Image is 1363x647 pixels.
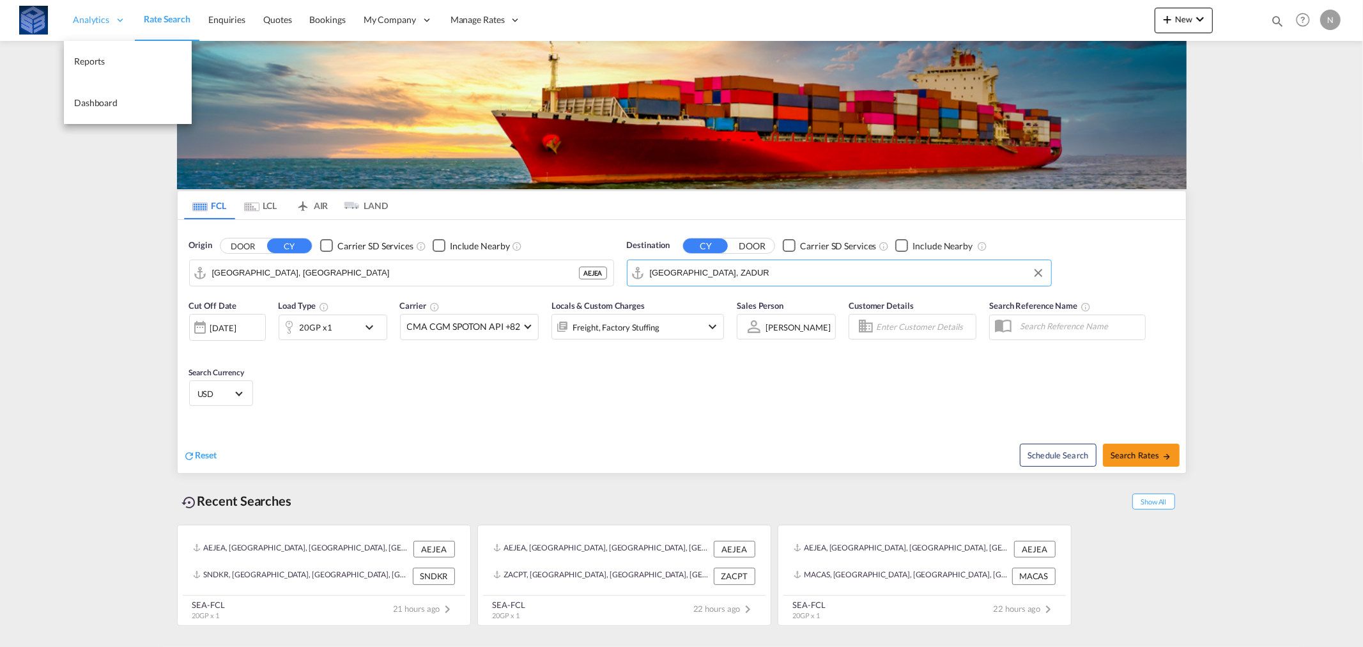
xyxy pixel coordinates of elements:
[407,320,521,333] span: CMA CGM SPOTON API +82
[450,13,505,26] span: Manage Rates
[192,599,225,611] div: SEA-FCL
[1013,316,1145,336] input: Search Reference Name
[184,191,389,219] md-pagination-wrapper: Use the left and right arrow keys to navigate between tabs
[1012,568,1056,584] div: MACAS
[1192,12,1208,27] md-icon: icon-chevron-down
[705,319,720,334] md-icon: icon-chevron-down
[628,260,1051,286] md-input-container: Durban, ZADUR
[362,320,383,335] md-icon: icon-chevron-down
[876,317,972,336] input: Enter Customer Details
[197,388,233,400] span: USD
[192,611,219,620] span: 20GP x 1
[794,568,1009,584] div: MACAS, Casablanca, Morocco, Northern Africa, Africa
[895,239,973,253] md-checkbox: Checkbox No Ink
[714,541,755,557] div: AEJEA
[19,6,48,35] img: fff785d0086311efa2d3e168b14c2f64.png
[1162,452,1171,461] md-icon: icon-arrow-right
[477,525,771,626] recent-search-card: AEJEA, [GEOGRAPHIC_DATA], [GEOGRAPHIC_DATA], [GEOGRAPHIC_DATA], [GEOGRAPHIC_DATA] AEJEAZACPT, [GE...
[319,302,329,312] md-icon: icon-information-outline
[190,260,613,286] md-input-container: Jebel Ali, AEJEA
[1320,10,1341,30] div: N
[493,599,525,611] div: SEA-FCL
[1160,12,1175,27] md-icon: icon-plus 400-fg
[693,604,756,614] span: 22 hours ago
[196,384,246,403] md-select: Select Currency: $ USDUnited States Dollar
[337,191,389,219] md-tab-item: LAND
[208,14,245,25] span: Enquiries
[64,82,192,124] a: Dashboard
[1292,9,1314,31] span: Help
[551,314,724,339] div: Freight Factory Stuffingicon-chevron-down
[220,238,265,253] button: DOOR
[235,191,286,219] md-tab-item: LCL
[1020,444,1097,467] button: Note: By default Schedule search will only considerorigin ports, destination ports and cut off da...
[493,541,711,557] div: AEJEA, Jebel Ali, United Arab Emirates, Middle East, Middle East
[573,318,659,336] div: Freight Factory Stuffing
[512,241,523,251] md-icon: Unchecked: Ignores neighbouring ports when fetching rates.Checked : Includes neighbouring ports w...
[764,318,832,336] md-select: Sales Person: Natalia Khakhanashvili
[286,191,337,219] md-tab-item: AIR
[279,315,387,340] div: 20GP x1icon-chevron-down
[364,13,416,26] span: My Company
[794,541,1011,557] div: AEJEA, Jebel Ali, United Arab Emirates, Middle East, Middle East
[263,14,291,25] span: Quotes
[551,300,645,311] span: Locals & Custom Charges
[994,604,1056,614] span: 22 hours ago
[393,604,456,614] span: 21 hours ago
[1160,14,1208,24] span: New
[737,300,783,311] span: Sales Person
[450,240,510,253] div: Include Nearby
[184,449,217,463] div: icon-refreshReset
[1103,444,1180,467] button: Search Ratesicon-arrow-right
[212,263,579,283] input: Search by Port
[433,239,510,253] md-checkbox: Checkbox No Ink
[196,449,217,460] span: Reset
[300,318,332,336] div: 20GP x1
[193,541,410,557] div: AEJEA, Jebel Ali, United Arab Emirates, Middle East, Middle East
[189,339,199,357] md-datepicker: Select
[295,198,311,208] md-icon: icon-airplane
[650,263,1045,283] input: Search by Port
[1132,494,1174,510] span: Show All
[714,568,755,584] div: ZACPT
[74,97,118,108] span: Dashboard
[493,611,520,620] span: 20GP x 1
[879,241,889,251] md-icon: Unchecked: Search for CY (Container Yard) services for all selected carriers.Checked : Search for...
[189,368,245,377] span: Search Currency
[310,14,346,25] span: Bookings
[144,13,190,24] span: Rate Search
[1081,302,1091,312] md-icon: Your search will be saved by the below given name
[989,300,1091,311] span: Search Reference Name
[416,241,426,251] md-icon: Unchecked: Search for CY (Container Yard) services for all selected carriers.Checked : Search for...
[1029,263,1048,283] button: Clear Input
[1041,602,1056,617] md-icon: icon-chevron-right
[730,238,774,253] button: DOOR
[184,191,235,219] md-tab-item: FCL
[184,450,196,462] md-icon: icon-refresh
[849,300,913,311] span: Customer Details
[1111,450,1172,460] span: Search Rates
[793,599,826,611] div: SEA-FCL
[793,611,820,620] span: 20GP x 1
[766,322,831,332] div: [PERSON_NAME]
[579,267,607,279] div: AEJEA
[1155,8,1213,33] button: icon-plus 400-fgNewicon-chevron-down
[1292,9,1320,32] div: Help
[778,525,1072,626] recent-search-card: AEJEA, [GEOGRAPHIC_DATA], [GEOGRAPHIC_DATA], [GEOGRAPHIC_DATA], [GEOGRAPHIC_DATA] AEJEAMACAS, [GE...
[400,300,440,311] span: Carrier
[64,41,192,82] a: Reports
[182,495,197,510] md-icon: icon-backup-restore
[178,220,1186,473] div: Origin DOOR CY Checkbox No InkUnchecked: Search for CY (Container Yard) services for all selected...
[210,322,236,334] div: [DATE]
[279,300,329,311] span: Load Type
[627,239,670,252] span: Destination
[1270,14,1284,33] div: icon-magnify
[267,238,312,253] button: CY
[189,239,212,252] span: Origin
[74,56,105,66] span: Reports
[493,568,711,584] div: ZACPT, Cape Town, South Africa, Southern Africa, Africa
[429,302,440,312] md-icon: The selected Trucker/Carrierwill be displayed in the rate results If the rates are from another f...
[189,314,266,341] div: [DATE]
[413,541,455,557] div: AEJEA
